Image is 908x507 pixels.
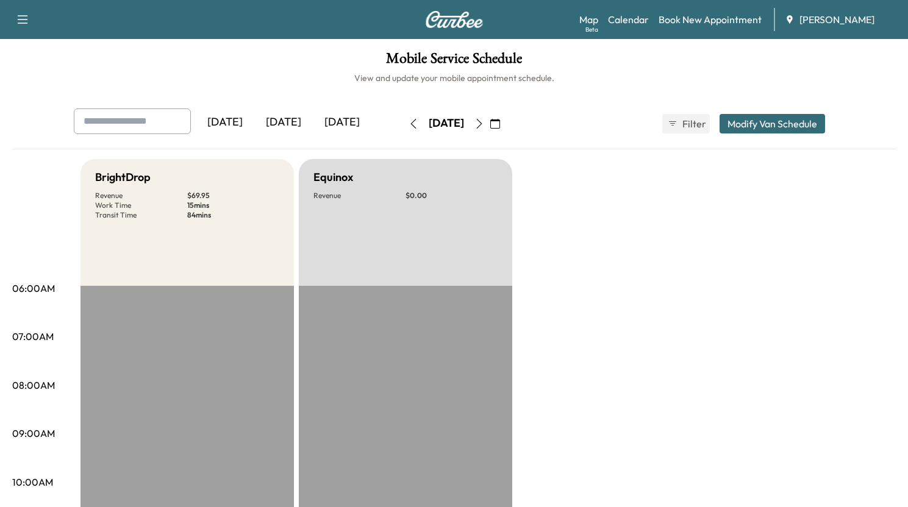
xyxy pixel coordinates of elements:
a: MapBeta [579,12,598,27]
div: Beta [585,25,598,34]
p: 09:00AM [12,426,55,441]
p: 15 mins [187,200,279,210]
p: $ 69.95 [187,191,279,200]
h1: Mobile Service Schedule [12,51,896,72]
a: Calendar [608,12,649,27]
p: 07:00AM [12,329,54,344]
p: 10:00AM [12,475,53,489]
p: Revenue [95,191,187,200]
p: Transit Time [95,210,187,220]
p: Work Time [95,200,187,210]
p: 08:00AM [12,378,55,392]
h6: View and update your mobile appointment schedule. [12,72,896,84]
div: [DATE] [254,108,313,136]
span: Filter [682,116,704,131]
button: Modify Van Schedule [720,114,825,133]
p: $ 0.00 [406,191,498,200]
div: [DATE] [429,116,464,131]
div: [DATE] [313,108,371,136]
button: Filter [662,114,710,133]
h5: BrightDrop [95,169,151,186]
p: 06:00AM [12,281,55,296]
a: Book New Appointment [659,12,762,27]
span: [PERSON_NAME] [799,12,874,27]
h5: Equinox [313,169,353,186]
p: Revenue [313,191,406,200]
div: [DATE] [196,108,254,136]
img: Curbee Logo [425,11,484,28]
p: 84 mins [187,210,279,220]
